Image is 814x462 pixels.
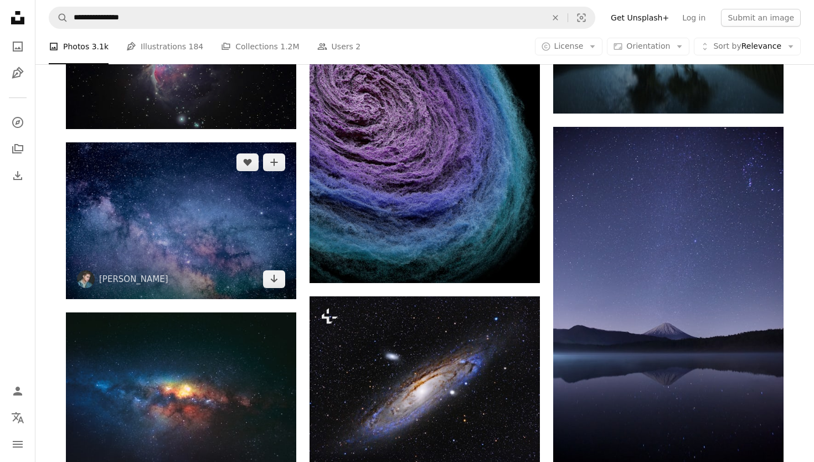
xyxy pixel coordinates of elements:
[99,274,168,285] a: [PERSON_NAME]
[66,215,296,225] a: blue and purple galaxy digital wallpaper
[310,377,540,387] a: a galaxy in space
[553,295,784,305] a: calm body of water near alp mountains during nighttime
[189,40,204,53] span: 184
[713,41,781,52] span: Relevance
[263,153,285,171] button: Add to Collection
[721,9,801,27] button: Submit an image
[713,42,741,50] span: Sort by
[263,270,285,288] a: Download
[7,7,29,31] a: Home — Unsplash
[280,40,299,53] span: 1.2M
[7,111,29,134] a: Explore
[543,7,568,28] button: Clear
[535,38,603,55] button: License
[7,433,29,455] button: Menu
[607,38,689,55] button: Orientation
[49,7,68,28] button: Search Unsplash
[66,384,296,394] a: galaxy
[7,407,29,429] button: Language
[221,29,299,64] a: Collections 1.2M
[7,165,29,187] a: Download History
[626,42,670,50] span: Orientation
[7,380,29,402] a: Log in / Sign up
[554,42,584,50] span: License
[7,62,29,84] a: Illustrations
[66,142,296,300] img: blue and purple galaxy digital wallpaper
[7,35,29,58] a: Photos
[7,138,29,160] a: Collections
[126,29,203,64] a: Illustrations 184
[49,7,595,29] form: Find visuals sitewide
[77,270,95,288] img: Go to Jeremy Thomas's profile
[676,9,712,27] a: Log in
[604,9,676,27] a: Get Unsplash+
[317,29,361,64] a: Users 2
[568,7,595,28] button: Visual search
[236,153,259,171] button: Like
[310,105,540,115] a: a purple and blue swirl on a black background
[694,38,801,55] button: Sort byRelevance
[356,40,360,53] span: 2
